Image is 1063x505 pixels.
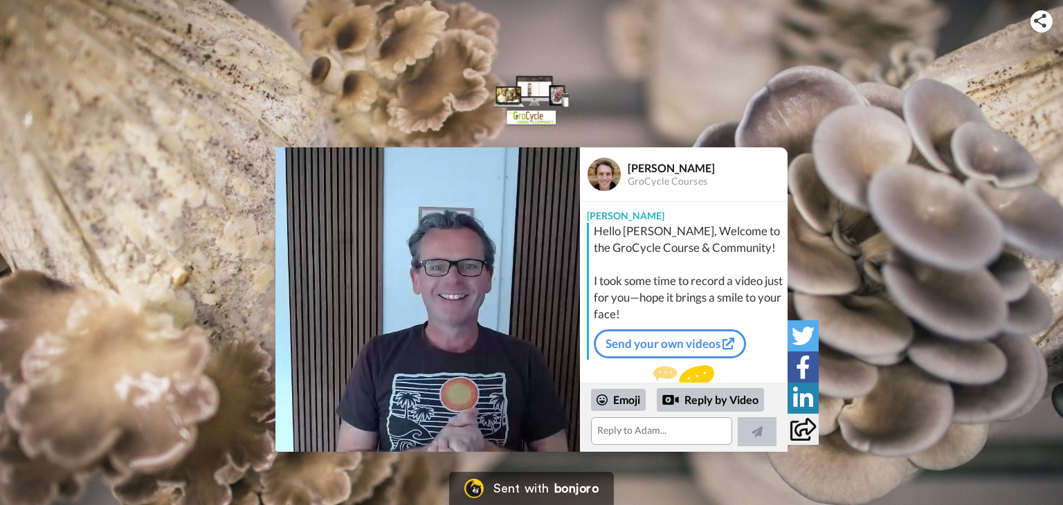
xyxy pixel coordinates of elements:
[449,472,614,505] a: Bonjoro LogoSent withbonjoro
[653,365,714,393] img: message.svg
[628,161,787,174] div: [PERSON_NAME]
[1034,14,1046,28] img: ic_share.svg
[594,223,784,322] div: Hello [PERSON_NAME], Welcome to the GroCycle Course & Community! I took some time to record a vid...
[594,329,746,358] a: Send your own videos
[657,388,764,412] div: Reply by Video
[464,479,484,498] img: Bonjoro Logo
[493,482,549,495] div: Sent with
[591,389,646,411] div: Emoji
[490,71,573,127] img: logo
[662,392,679,408] div: Reply by Video
[588,158,621,191] img: Profile Image
[628,176,787,187] div: GroCycle Courses
[275,147,580,452] img: 828df59f-6989-4cee-ab0f-7b415d5d9b39-thumb.jpg
[580,202,788,223] div: [PERSON_NAME]
[554,482,599,495] div: bonjoro
[580,365,788,416] div: Send [PERSON_NAME] a reply.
